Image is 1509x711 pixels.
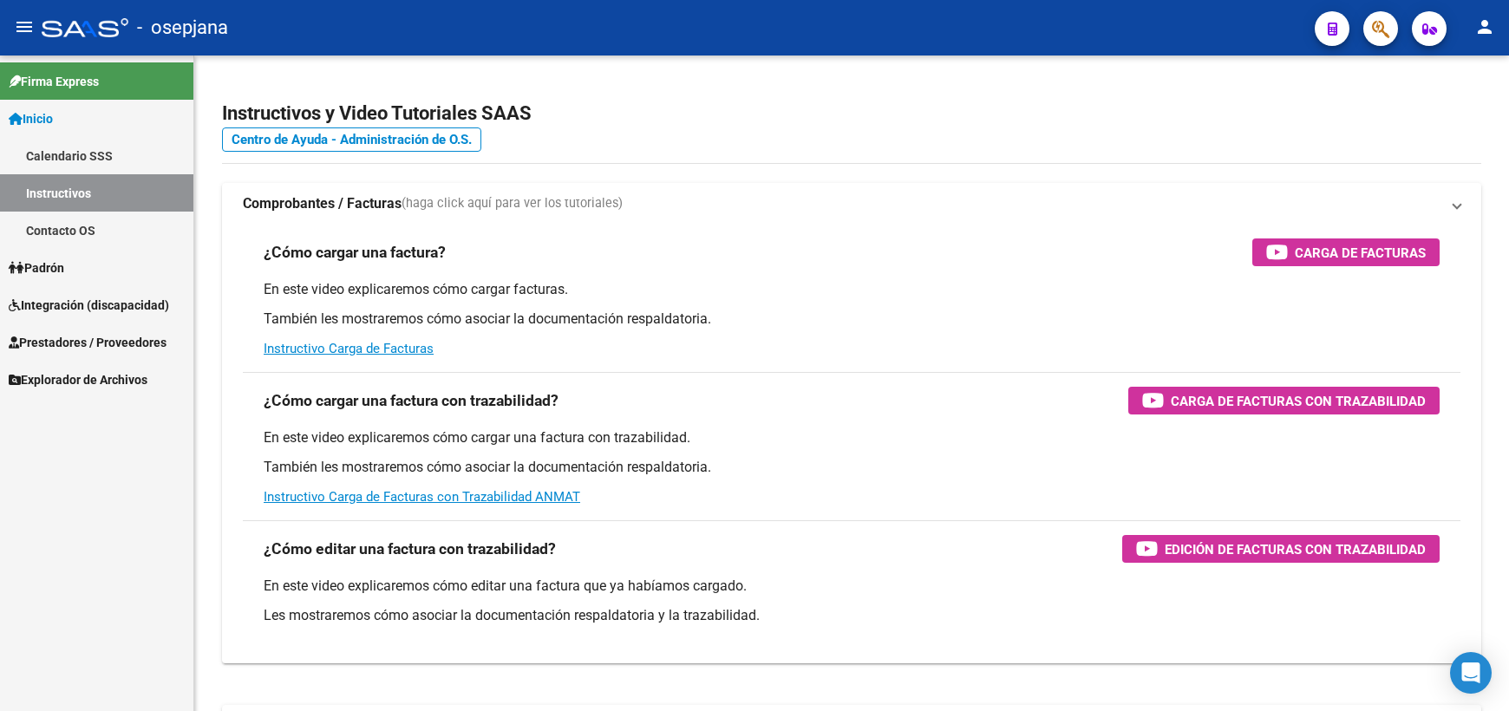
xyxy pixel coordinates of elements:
[1122,535,1440,563] button: Edición de Facturas con Trazabilidad
[222,183,1481,225] mat-expansion-panel-header: Comprobantes / Facturas(haga click aquí para ver los tutoriales)
[9,370,147,389] span: Explorador de Archivos
[264,341,434,356] a: Instructivo Carga de Facturas
[1171,390,1426,412] span: Carga de Facturas con Trazabilidad
[9,109,53,128] span: Inicio
[1295,242,1426,264] span: Carga de Facturas
[9,296,169,315] span: Integración (discapacidad)
[1474,16,1495,37] mat-icon: person
[264,489,580,505] a: Instructivo Carga de Facturas con Trazabilidad ANMAT
[222,97,1481,130] h2: Instructivos y Video Tutoriales SAAS
[9,72,99,91] span: Firma Express
[264,577,1440,596] p: En este video explicaremos cómo editar una factura que ya habíamos cargado.
[264,240,446,264] h3: ¿Cómo cargar una factura?
[264,537,556,561] h3: ¿Cómo editar una factura con trazabilidad?
[1165,538,1426,560] span: Edición de Facturas con Trazabilidad
[9,333,167,352] span: Prestadores / Proveedores
[137,9,228,47] span: - osepjana
[222,127,481,152] a: Centro de Ayuda - Administración de O.S.
[243,194,402,213] strong: Comprobantes / Facturas
[1128,387,1440,414] button: Carga de Facturas con Trazabilidad
[264,458,1440,477] p: También les mostraremos cómo asociar la documentación respaldatoria.
[264,428,1440,447] p: En este video explicaremos cómo cargar una factura con trazabilidad.
[14,16,35,37] mat-icon: menu
[222,225,1481,663] div: Comprobantes / Facturas(haga click aquí para ver los tutoriales)
[264,310,1440,329] p: También les mostraremos cómo asociar la documentación respaldatoria.
[402,194,623,213] span: (haga click aquí para ver los tutoriales)
[1252,238,1440,266] button: Carga de Facturas
[264,606,1440,625] p: Les mostraremos cómo asociar la documentación respaldatoria y la trazabilidad.
[264,280,1440,299] p: En este video explicaremos cómo cargar facturas.
[1450,652,1492,694] div: Open Intercom Messenger
[9,258,64,277] span: Padrón
[264,388,559,413] h3: ¿Cómo cargar una factura con trazabilidad?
